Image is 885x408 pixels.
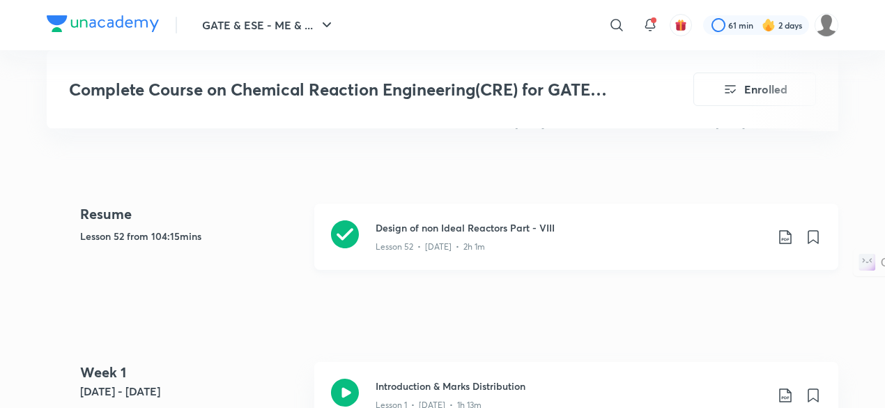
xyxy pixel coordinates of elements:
[314,204,838,287] a: Design of non Ideal Reactors Part - VIIILesson 52 • [DATE] • 2h 1m
[376,220,766,235] h3: Design of non Ideal Reactors Part - VIII
[194,11,344,39] button: GATE & ESE - ME & ...
[80,362,303,383] h4: Week 1
[376,241,485,253] p: Lesson 52 • [DATE] • 2h 1m
[80,229,303,243] h5: Lesson 52 from 104:15mins
[670,14,692,36] button: avatar
[815,13,838,37] img: yash Singh
[762,18,776,32] img: streak
[80,383,303,400] h5: [DATE] - [DATE]
[376,379,766,393] h3: Introduction & Marks Distribution
[693,73,816,106] button: Enrolled
[47,15,159,32] img: Company Logo
[675,19,687,31] img: avatar
[69,80,615,100] h3: Complete Course on Chemical Reaction Engineering(CRE) for GATE 2026/27
[80,204,303,225] h4: Resume
[47,15,159,36] a: Company Logo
